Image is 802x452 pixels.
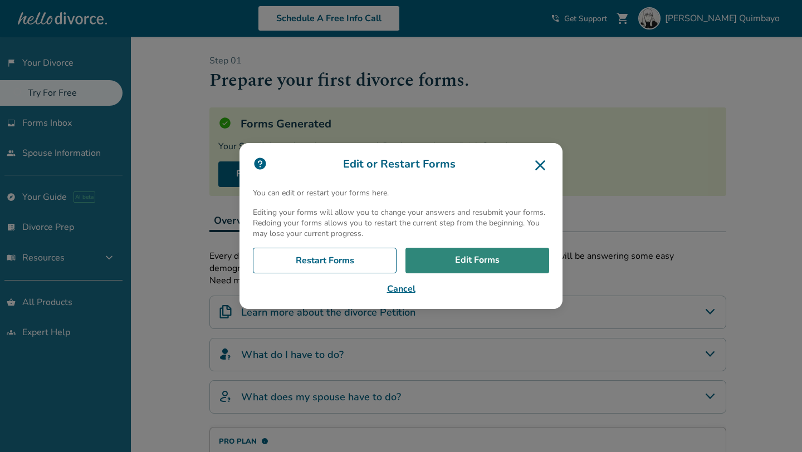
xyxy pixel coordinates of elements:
p: You can edit or restart your forms here. [253,188,549,198]
p: Editing your forms will allow you to change your answers and resubmit your forms. Redoing your fo... [253,207,549,239]
h3: Edit or Restart Forms [253,156,549,174]
img: icon [253,156,267,171]
button: Cancel [253,282,549,296]
a: Restart Forms [253,248,397,273]
a: Edit Forms [405,248,549,273]
iframe: Chat Widget [746,399,802,452]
